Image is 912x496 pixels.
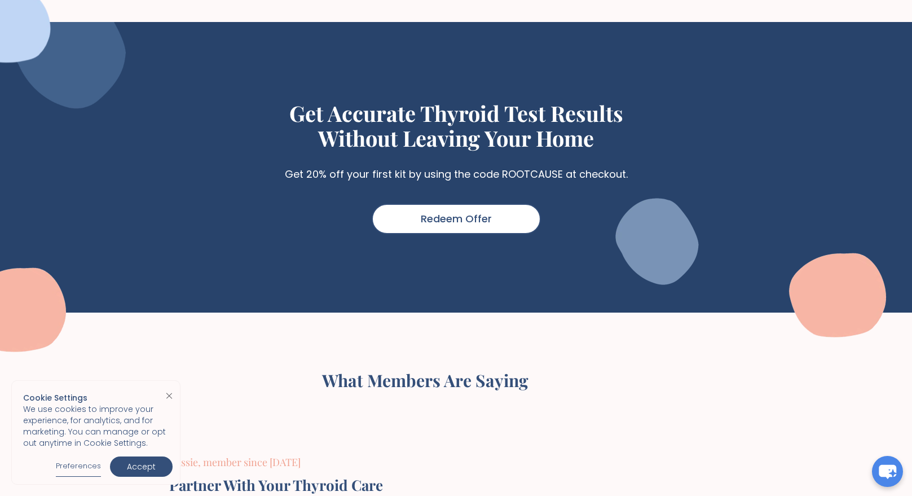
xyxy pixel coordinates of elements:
[872,456,903,487] button: chat-button
[169,455,400,472] h5: Cassie, member since [DATE]
[287,101,625,151] h1: Get Accurate Thyroid Test Results without Leaving Your Home
[372,204,541,234] a: Redeem Offer
[228,369,623,392] h2: What members are saying
[259,168,654,181] h3: Get 20% off your first kit by using the code ROOTCAUSE at checkout.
